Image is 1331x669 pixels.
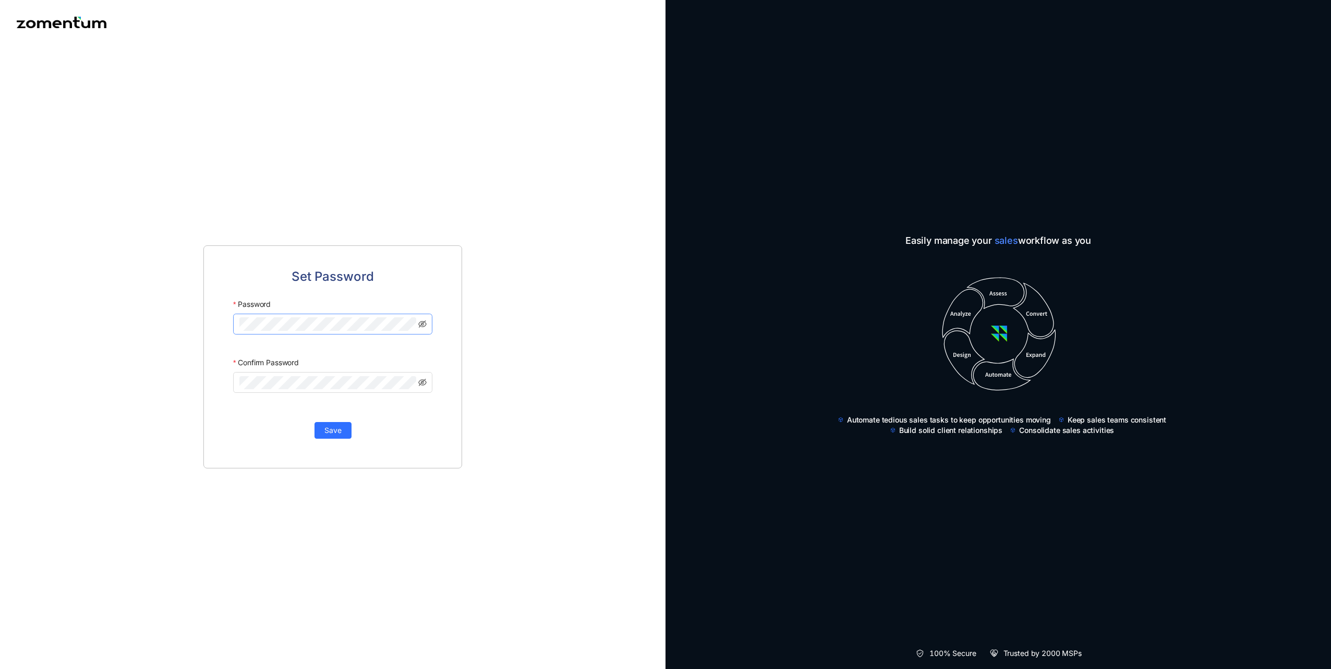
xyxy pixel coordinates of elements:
button: Save [314,422,352,439]
span: Save [324,425,342,436]
span: Consolidate sales activities [1019,425,1114,436]
input: Confirm Password [239,376,416,389]
span: 100% Secure [929,648,976,659]
span: sales [995,235,1018,246]
span: Set Password [292,267,374,287]
span: eye-invisible [418,378,427,387]
span: Trusted by 2000 MSPs [1003,648,1082,659]
span: Easily manage your workflow as you [829,233,1167,248]
label: Confirm Password [233,353,299,372]
span: Automate tedious sales tasks to keep opportunities moving [847,415,1051,425]
input: Password [239,317,416,330]
span: Keep sales teams consistent [1068,415,1166,425]
span: Build solid client relationships [899,425,1003,436]
label: Password [233,295,271,314]
img: Zomentum logo [17,17,106,28]
span: eye-invisible [418,320,427,328]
